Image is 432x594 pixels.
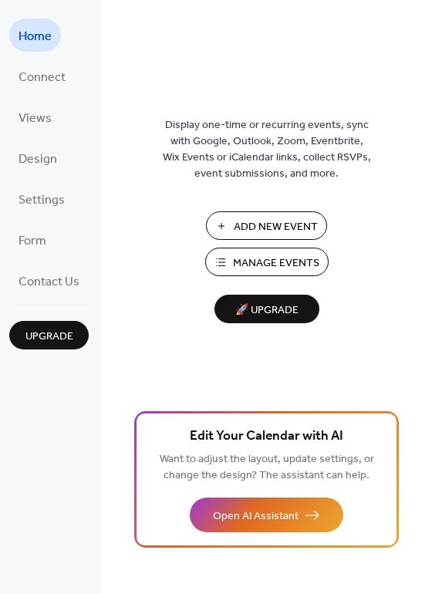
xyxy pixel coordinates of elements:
[190,426,343,447] span: Edit Your Calendar with AI
[214,295,319,323] button: 🚀 Upgrade
[19,25,52,49] span: Home
[19,229,46,253] span: Form
[9,223,56,256] a: Form
[213,508,299,525] span: Open AI Assistant
[9,264,89,297] a: Contact Us
[9,100,61,133] a: Views
[190,498,343,532] button: Open AI Assistant
[206,211,327,240] button: Add New Event
[9,182,74,215] a: Settings
[19,66,66,89] span: Connect
[160,449,374,486] span: Want to adjust the layout, update settings, or change the design? The assistant can help.
[9,141,66,174] a: Design
[205,248,329,276] button: Manage Events
[163,117,371,182] span: Display one-time or recurring events, sync with Google, Outlook, Zoom, Eventbrite, Wix Events or ...
[224,300,310,321] span: 🚀 Upgrade
[19,106,52,130] span: Views
[9,19,61,52] a: Home
[19,270,79,294] span: Contact Us
[19,188,65,212] span: Settings
[9,321,89,349] button: Upgrade
[234,219,318,235] span: Add New Event
[9,59,75,93] a: Connect
[25,329,73,345] span: Upgrade
[19,147,57,171] span: Design
[233,255,319,272] span: Manage Events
